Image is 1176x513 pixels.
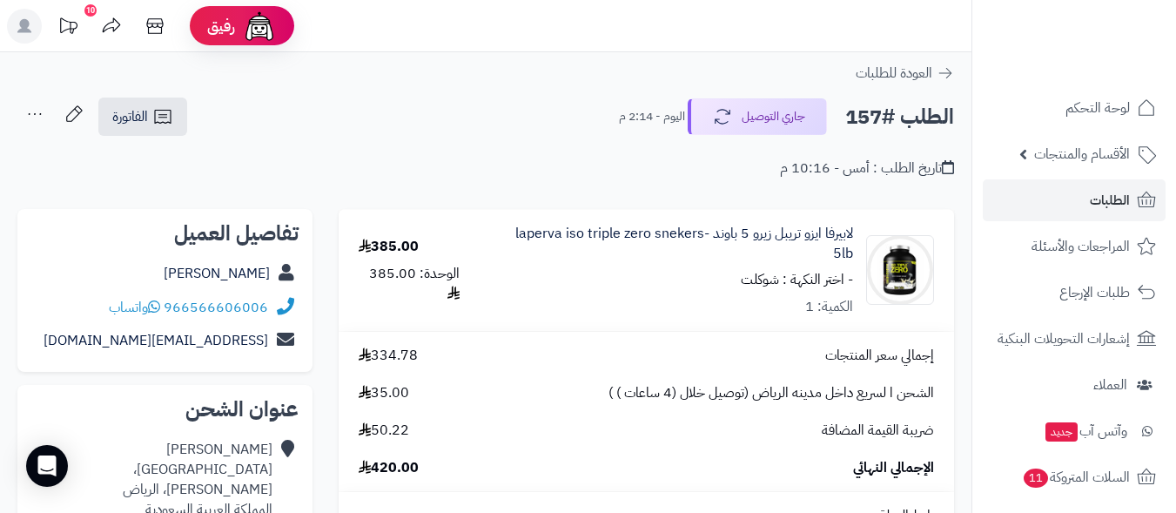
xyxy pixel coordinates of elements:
a: واتساب [109,297,160,318]
a: الطلبات [983,179,1166,221]
a: [EMAIL_ADDRESS][DOMAIN_NAME] [44,330,268,351]
a: المراجعات والأسئلة [983,226,1166,267]
span: 334.78 [359,346,418,366]
span: الفاتورة [112,106,148,127]
span: المراجعات والأسئلة [1032,234,1130,259]
div: الوحدة: 385.00 [359,264,460,304]
a: تحديثات المنصة [46,9,90,48]
div: 385.00 [359,237,419,257]
a: لابيرفا ايزو تريبل زيرو 5 باوند -laperva iso triple zero snekers 5lb [500,224,853,264]
span: الشحن ا لسريع داخل مدينه الرياض (توصيل خلال (4 ساعات ) ) [608,383,934,403]
span: 50.22 [359,421,409,441]
div: الكمية: 1 [805,297,853,317]
a: لوحة التحكم [983,87,1166,129]
span: الطلبات [1090,188,1130,213]
a: العودة للطلبات [856,63,954,84]
a: وآتس آبجديد [983,410,1166,452]
span: العملاء [1093,373,1127,397]
span: رفيق [207,16,235,37]
a: [PERSON_NAME] [164,263,270,284]
span: لوحة التحكم [1065,96,1130,120]
a: طلبات الإرجاع [983,272,1166,314]
span: الأقسام والمنتجات [1034,142,1130,166]
div: Open Intercom Messenger [26,445,68,487]
a: الفاتورة [98,98,187,136]
span: ضريبة القيمة المضافة [822,421,934,441]
a: العملاء [983,364,1166,406]
span: وآتس آب [1044,419,1127,443]
span: العودة للطلبات [856,63,932,84]
a: إشعارات التحويلات البنكية [983,318,1166,360]
div: 10 [84,4,97,17]
button: جاري التوصيل [688,98,827,135]
img: 1540a149ef14d801c4e8bc7ea27c4333c0-90x90.jpg [867,235,933,305]
span: السلات المتروكة [1022,465,1130,489]
span: إجمالي سعر المنتجات [825,346,934,366]
span: جديد [1045,422,1078,442]
h2: عنوان الشحن [31,399,299,420]
span: 420.00 [359,458,419,478]
small: - اختر النكهة : شوكلت [741,269,853,290]
span: إشعارات التحويلات البنكية [998,327,1130,351]
span: 11 [1024,469,1048,488]
div: تاريخ الطلب : أمس - 10:16 م [780,159,954,179]
span: طلبات الإرجاع [1059,280,1130,305]
h2: الطلب #157 [845,99,954,135]
a: السلات المتروكة11 [983,456,1166,498]
a: 966566606006 [164,297,268,318]
img: ai-face.png [242,9,277,44]
h2: تفاصيل العميل [31,223,299,244]
small: اليوم - 2:14 م [619,108,685,125]
span: 35.00 [359,383,409,403]
span: الإجمالي النهائي [853,458,934,478]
